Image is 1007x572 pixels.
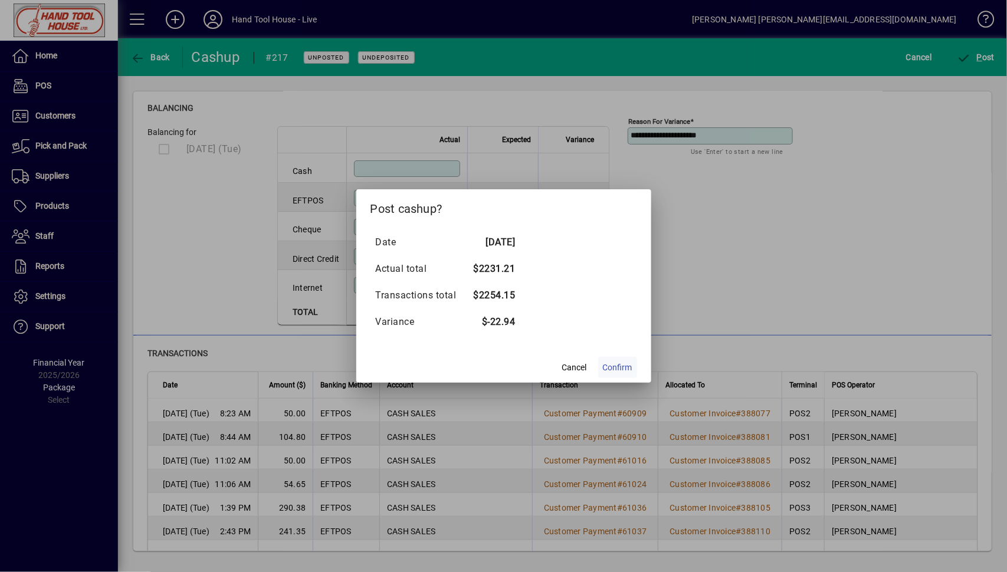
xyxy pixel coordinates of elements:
[598,357,637,378] button: Confirm
[468,229,516,255] td: [DATE]
[468,255,516,282] td: $2231.21
[356,189,651,223] h2: Post cashup?
[556,357,593,378] button: Cancel
[603,361,632,374] span: Confirm
[468,282,516,308] td: $2254.15
[375,255,468,282] td: Actual total
[375,229,468,255] td: Date
[468,308,516,335] td: $-22.94
[375,308,468,335] td: Variance
[562,361,587,374] span: Cancel
[375,282,468,308] td: Transactions total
